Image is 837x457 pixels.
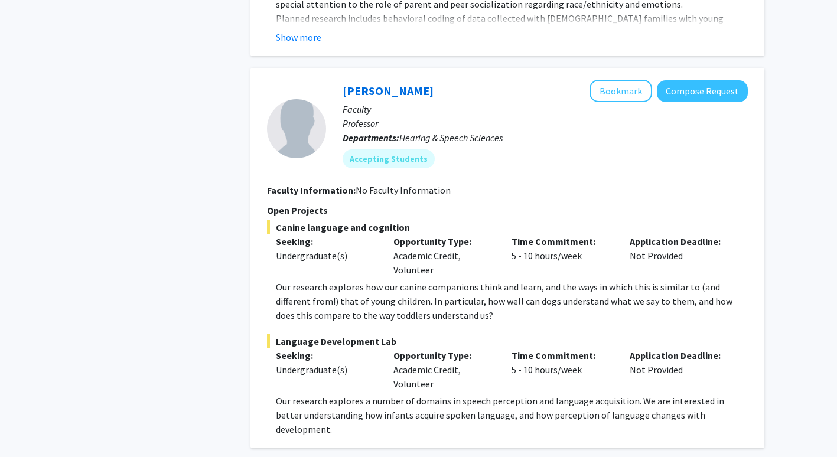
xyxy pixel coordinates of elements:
[385,234,503,277] div: Academic Credit, Volunteer
[512,348,612,363] p: Time Commitment:
[630,234,730,249] p: Application Deadline:
[590,80,652,102] button: Add Rochelle Newman to Bookmarks
[512,234,612,249] p: Time Commitment:
[276,280,748,322] p: Our research explores how our canine companions think and learn, and the ways in which this is si...
[276,30,321,44] button: Show more
[343,149,435,168] mat-chip: Accepting Students
[276,394,748,436] p: Our research explores a number of domains in speech perception and language acquisition. We are i...
[393,234,494,249] p: Opportunity Type:
[385,348,503,391] div: Academic Credit, Volunteer
[356,184,451,196] span: No Faculty Information
[9,404,50,448] iframe: Chat
[343,83,434,98] a: [PERSON_NAME]
[343,132,399,143] b: Departments:
[503,234,621,277] div: 5 - 10 hours/week
[276,363,376,377] div: Undergraduate(s)
[621,348,739,391] div: Not Provided
[503,348,621,391] div: 5 - 10 hours/week
[630,348,730,363] p: Application Deadline:
[276,234,376,249] p: Seeking:
[276,348,376,363] p: Seeking:
[343,102,748,116] p: Faculty
[621,234,739,277] div: Not Provided
[399,132,503,143] span: Hearing & Speech Sciences
[657,80,748,102] button: Compose Request to Rochelle Newman
[267,184,356,196] b: Faculty Information:
[267,220,748,234] span: Canine language and cognition
[276,249,376,263] div: Undergraduate(s)
[343,116,748,130] p: Professor
[393,348,494,363] p: Opportunity Type:
[276,11,748,82] p: Planned research includes behavioral coding of data collected with [DEMOGRAPHIC_DATA] families wi...
[267,334,748,348] span: Language Development Lab
[267,203,748,217] p: Open Projects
